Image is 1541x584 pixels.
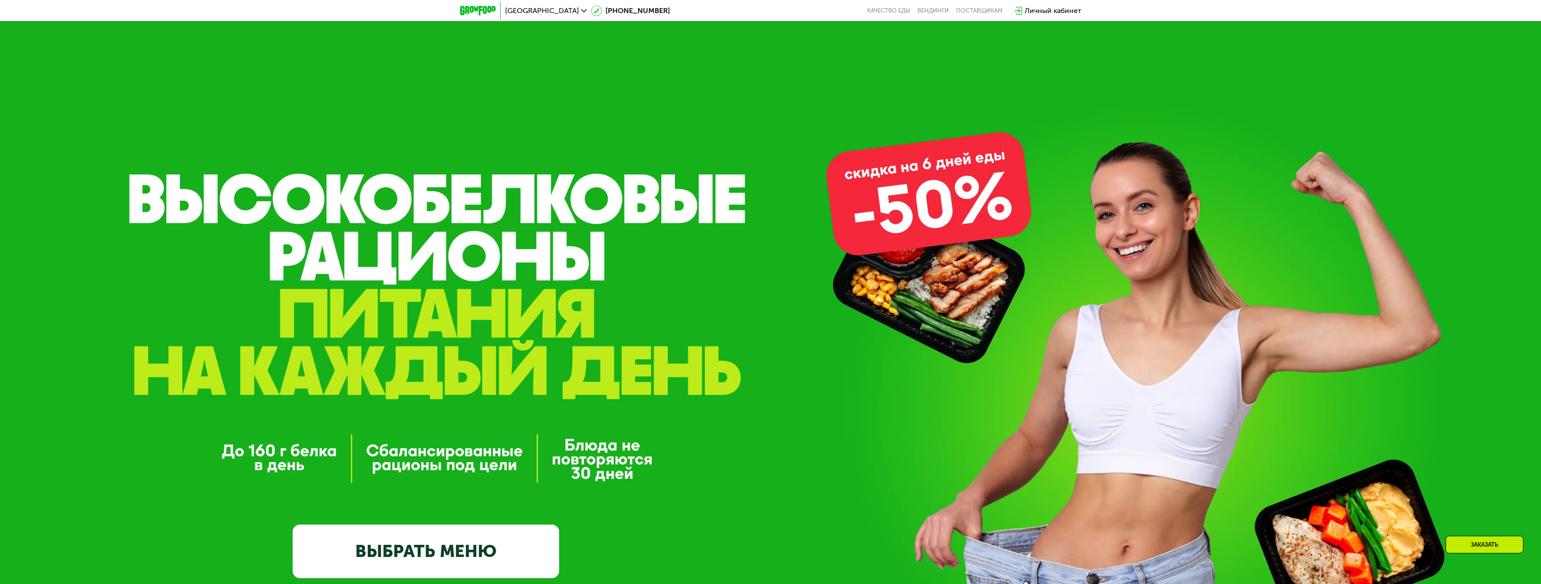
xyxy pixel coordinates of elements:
a: Вендинги [917,7,949,14]
div: Личный кабинет [1025,5,1081,16]
a: [PHONE_NUMBER] [591,5,670,16]
a: ВЫБРАТЬ МЕНЮ [293,525,559,578]
span: [GEOGRAPHIC_DATA] [505,7,579,14]
a: Качество еды [867,7,910,14]
div: поставщикам [956,7,1003,14]
div: Заказать [1446,536,1523,553]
